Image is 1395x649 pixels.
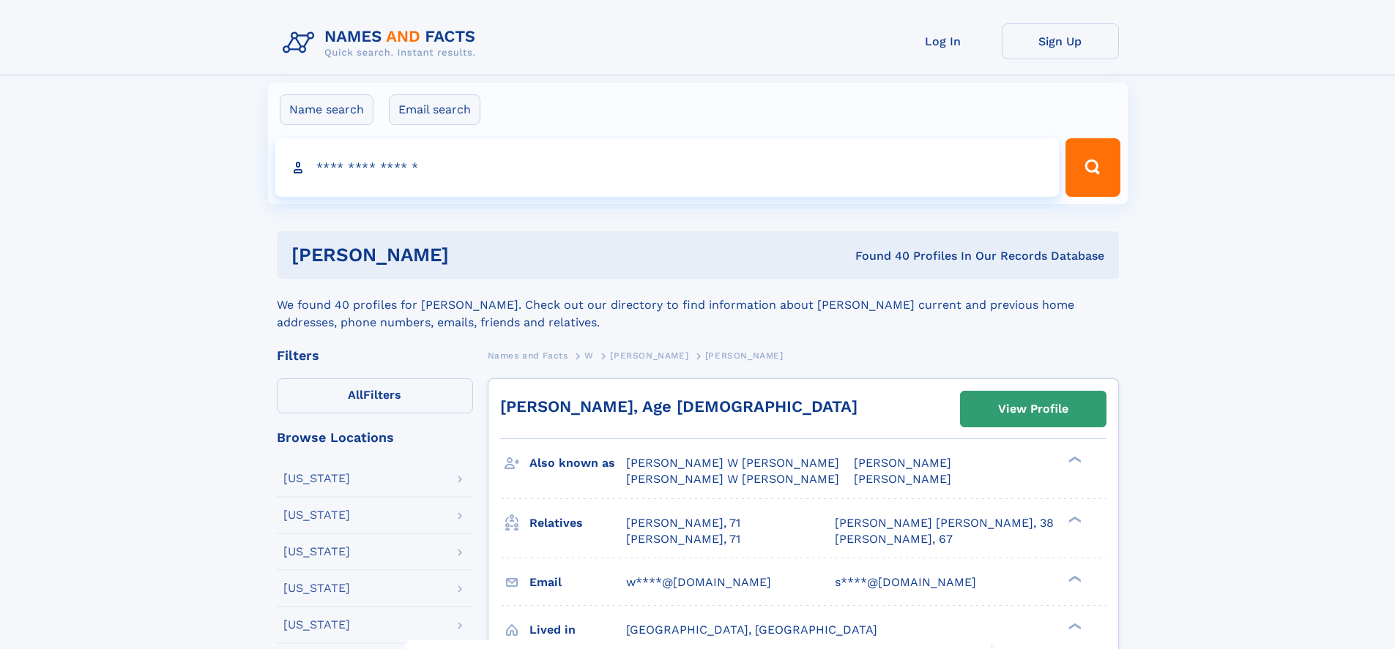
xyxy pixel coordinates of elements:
div: ❯ [1065,621,1082,631]
a: Sign Up [1002,23,1119,59]
span: [PERSON_NAME] W [PERSON_NAME] [626,472,839,486]
label: Email search [389,94,480,125]
h3: Lived in [529,618,626,642]
div: View Profile [998,392,1068,426]
h1: [PERSON_NAME] [291,246,652,264]
h3: Also known as [529,451,626,476]
a: [PERSON_NAME], 71 [626,531,740,547]
a: View Profile [961,391,1106,427]
a: W [584,346,594,364]
div: We found 40 profiles for [PERSON_NAME]. Check out our directory to find information about [PERSON... [277,279,1119,331]
span: All [348,388,363,402]
a: [PERSON_NAME] [610,346,688,364]
div: [US_STATE] [283,473,350,484]
button: Search Button [1065,138,1120,197]
span: [PERSON_NAME] [854,472,951,486]
a: [PERSON_NAME], Age [DEMOGRAPHIC_DATA] [500,397,858,416]
span: [PERSON_NAME] W [PERSON_NAME] [626,456,839,470]
a: [PERSON_NAME] [PERSON_NAME], 38 [835,515,1054,531]
div: ❯ [1065,574,1082,583]
label: Filters [277,378,473,413]
label: Name search [280,94,373,125]
div: ❯ [1065,455,1082,465]
div: [US_STATE] [283,509,350,521]
div: Browse Locations [277,431,473,444]
span: [PERSON_NAME] [610,350,688,361]
div: [US_STATE] [283,582,350,594]
a: Names and Facts [488,346,568,364]
div: [US_STATE] [283,546,350,558]
h3: Email [529,570,626,595]
a: [PERSON_NAME], 67 [835,531,953,547]
a: [PERSON_NAME], 71 [626,515,740,531]
div: Filters [277,349,473,362]
input: search input [275,138,1060,197]
span: [GEOGRAPHIC_DATA], [GEOGRAPHIC_DATA] [626,623,877,637]
span: [PERSON_NAME] [705,350,784,361]
span: [PERSON_NAME] [854,456,951,470]
img: Logo Names and Facts [277,23,488,63]
div: [US_STATE] [283,619,350,631]
h3: Relatives [529,511,626,536]
div: Found 40 Profiles In Our Records Database [652,248,1104,264]
a: Log In [885,23,1002,59]
div: ❯ [1065,514,1082,524]
span: W [584,350,594,361]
